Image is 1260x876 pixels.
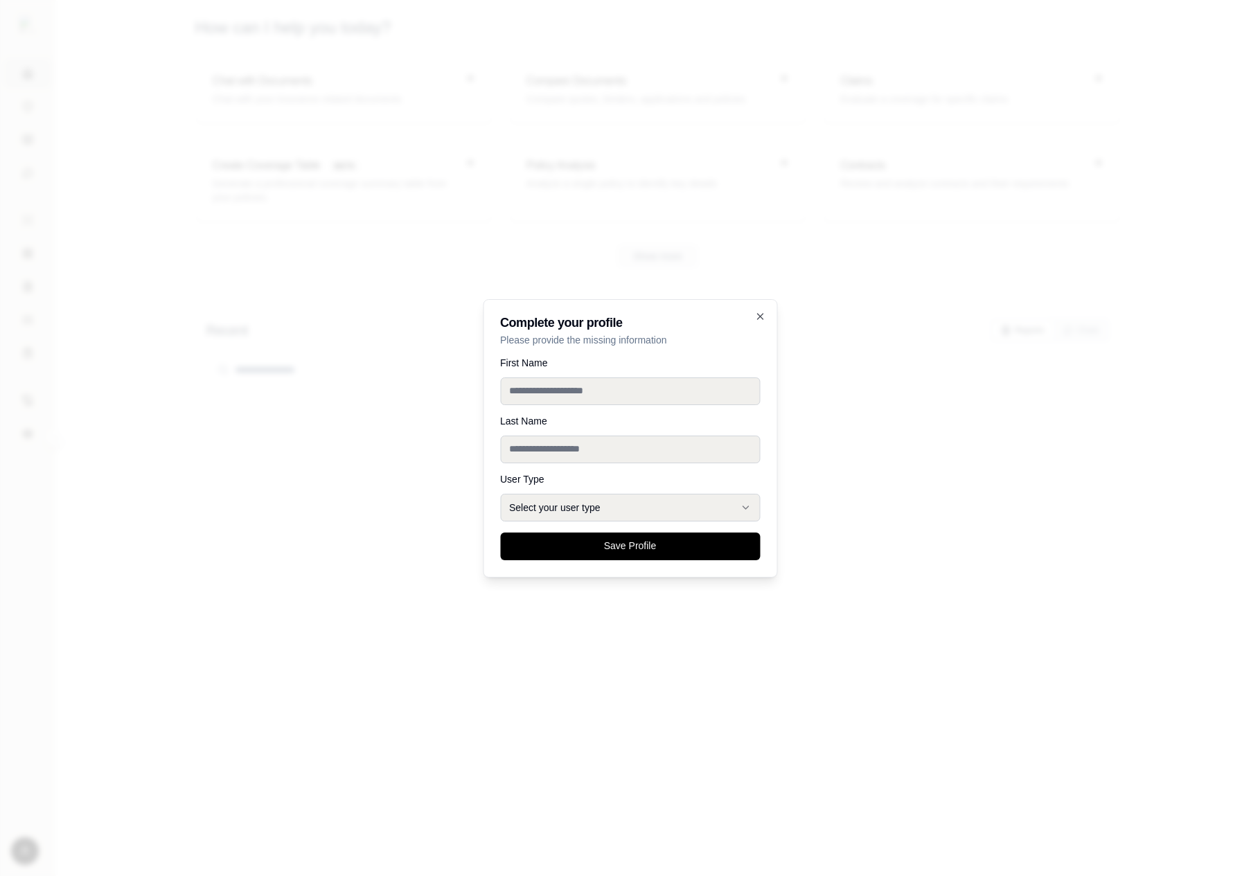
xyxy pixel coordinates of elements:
[500,533,760,560] button: Save Profile
[500,416,760,426] label: Last Name
[500,358,760,368] label: First Name
[500,333,760,347] p: Please provide the missing information
[500,474,760,484] label: User Type
[500,316,760,329] h2: Complete your profile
